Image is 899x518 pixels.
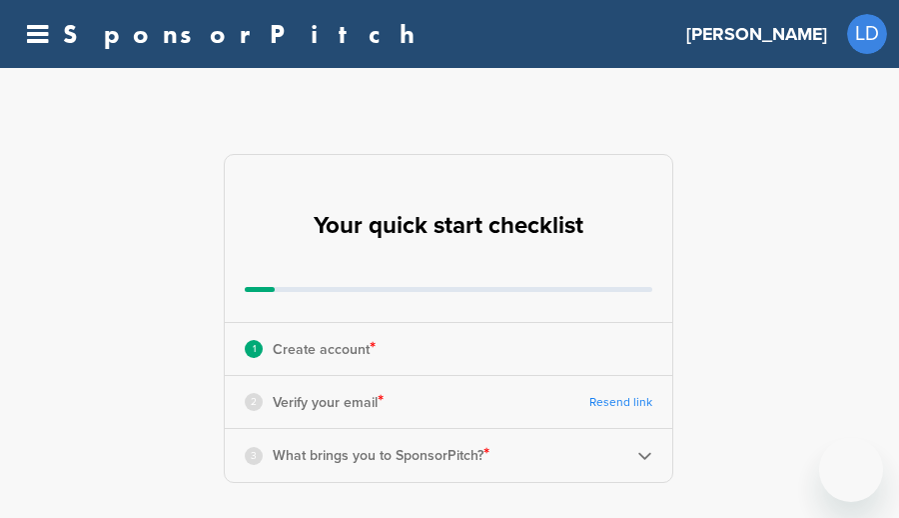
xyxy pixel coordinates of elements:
iframe: Knop om het berichtenvenster te openen [819,438,883,502]
h3: [PERSON_NAME] [686,20,827,48]
a: [PERSON_NAME] [686,12,827,56]
a: SponsorPitch [63,21,428,47]
p: Create account [273,336,376,362]
div: 3 [245,447,263,465]
img: Checklist arrow 2 [637,448,652,463]
p: Verify your email [273,389,384,415]
div: 2 [245,393,263,411]
h2: Your quick start checklist [314,204,583,248]
div: 1 [245,340,263,358]
a: LD [847,14,887,54]
p: What brings you to SponsorPitch? [273,442,489,468]
a: Resend link [589,395,652,410]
